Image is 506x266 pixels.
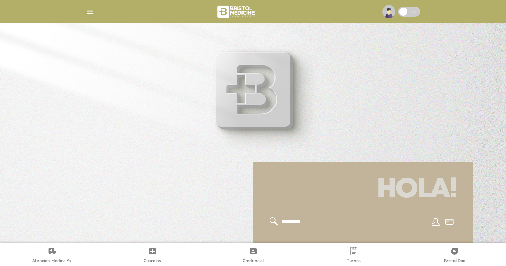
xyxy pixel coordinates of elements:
[1,247,102,265] a: Atención Médica Ya
[382,5,395,18] img: profile-placeholder.svg
[444,258,465,264] span: Bristol Doc
[404,247,505,265] a: Bristol Doc
[102,247,203,265] a: Guardias
[261,171,465,209] h1: Hola!
[303,247,404,265] a: Turnos
[144,258,161,264] span: Guardias
[216,3,257,20] img: bristol-medicine-blanco.png
[203,247,303,265] a: Credencial
[32,258,71,264] span: Atención Médica Ya
[86,8,94,16] img: Cober_menu-lines-white.svg
[347,258,361,264] span: Turnos
[243,258,264,264] span: Credencial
